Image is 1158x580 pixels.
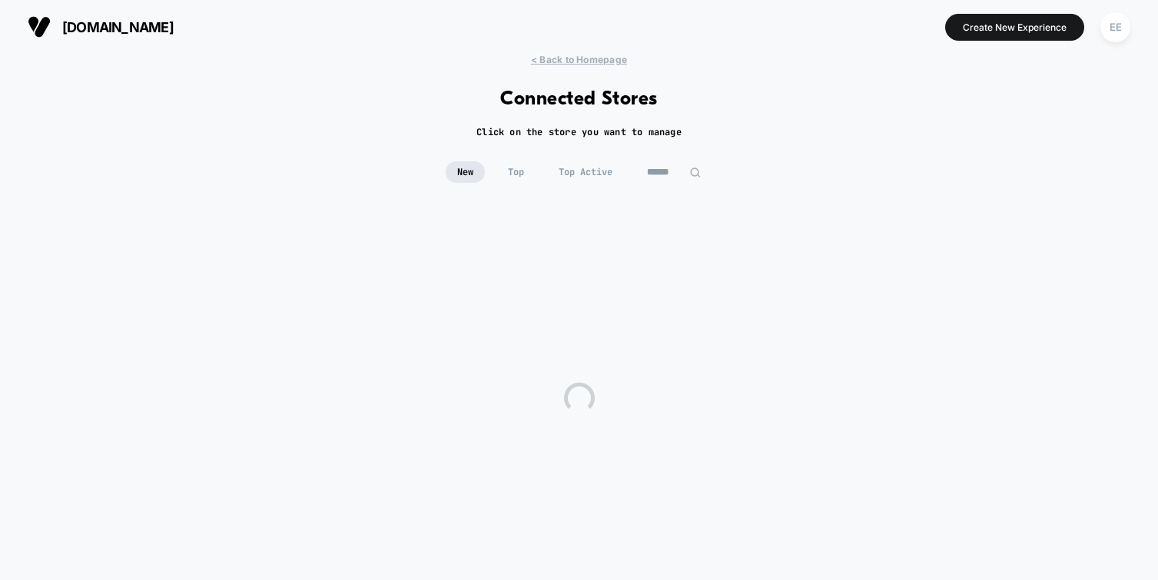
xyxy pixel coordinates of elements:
[23,15,178,39] button: [DOMAIN_NAME]
[689,167,701,178] img: edit
[547,161,624,183] span: Top Active
[62,19,174,35] span: [DOMAIN_NAME]
[1100,12,1130,42] div: EE
[531,54,627,65] span: < Back to Homepage
[500,88,658,111] h1: Connected Stores
[945,14,1084,41] button: Create New Experience
[496,161,536,183] span: Top
[28,15,51,38] img: Visually logo
[1096,12,1135,43] button: EE
[446,161,485,183] span: New
[476,126,682,138] h2: Click on the store you want to manage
